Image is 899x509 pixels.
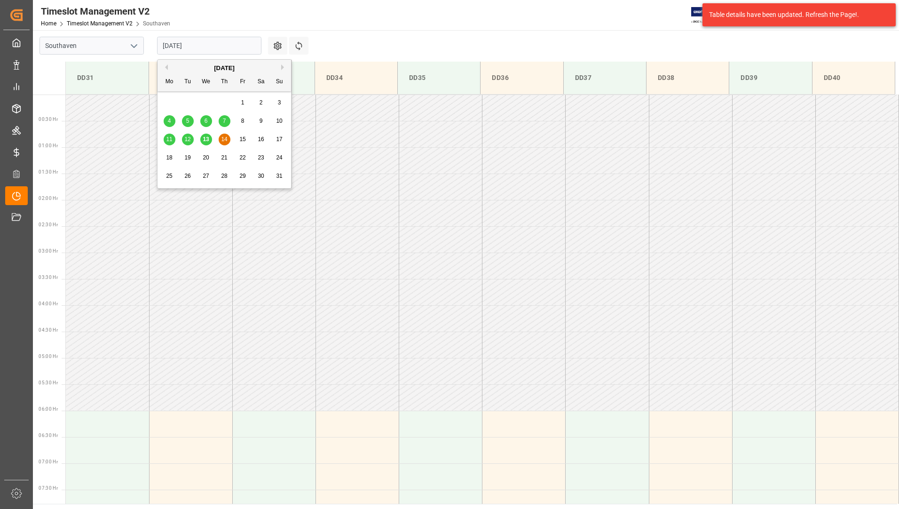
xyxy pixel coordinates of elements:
span: 1 [241,99,244,106]
div: Choose Wednesday, August 27th, 2025 [200,170,212,182]
div: Choose Monday, August 18th, 2025 [164,152,175,164]
span: 5 [186,118,189,124]
div: Timeslot Management V2 [41,4,170,18]
span: 03:00 Hr [39,248,58,254]
div: We [200,76,212,88]
div: Choose Friday, August 22nd, 2025 [237,152,249,164]
div: DD31 [73,69,141,87]
div: Choose Thursday, August 28th, 2025 [219,170,230,182]
div: Choose Wednesday, August 13th, 2025 [200,134,212,145]
div: Mo [164,76,175,88]
div: Choose Sunday, August 17th, 2025 [274,134,285,145]
div: Choose Monday, August 25th, 2025 [164,170,175,182]
div: DD37 [571,69,639,87]
span: 15 [239,136,245,143]
div: Su [274,76,285,88]
span: 16 [258,136,264,143]
div: DD32 [157,69,224,87]
div: Choose Sunday, August 3rd, 2025 [274,97,285,109]
span: 02:30 Hr [39,222,58,227]
div: Choose Friday, August 15th, 2025 [237,134,249,145]
span: 7 [223,118,226,124]
span: 27 [203,173,209,179]
span: 22 [239,154,245,161]
span: 29 [239,173,245,179]
div: Choose Saturday, August 30th, 2025 [255,170,267,182]
div: Choose Friday, August 1st, 2025 [237,97,249,109]
div: DD35 [405,69,473,87]
div: Fr [237,76,249,88]
span: 01:30 Hr [39,169,58,175]
div: Choose Wednesday, August 6th, 2025 [200,115,212,127]
div: Choose Tuesday, August 12th, 2025 [182,134,194,145]
span: 01:00 Hr [39,143,58,148]
div: DD40 [820,69,887,87]
span: 12 [184,136,190,143]
div: Choose Monday, August 4th, 2025 [164,115,175,127]
span: 07:30 Hr [39,485,58,491]
a: Home [41,20,56,27]
span: 30 [258,173,264,179]
div: Choose Monday, August 11th, 2025 [164,134,175,145]
div: Choose Thursday, August 14th, 2025 [219,134,230,145]
div: DD36 [488,69,555,87]
div: Table details have been updated. Refresh the Page!. [709,10,882,20]
div: DD39 [737,69,804,87]
span: 18 [166,154,172,161]
span: 03:30 Hr [39,275,58,280]
span: 04:30 Hr [39,327,58,333]
span: 8 [241,118,244,124]
div: Choose Tuesday, August 5th, 2025 [182,115,194,127]
img: Exertis%20JAM%20-%20Email%20Logo.jpg_1722504956.jpg [691,7,724,24]
span: 02:00 Hr [39,196,58,201]
span: 05:00 Hr [39,354,58,359]
div: Choose Sunday, August 24th, 2025 [274,152,285,164]
span: 11 [166,136,172,143]
div: Choose Sunday, August 10th, 2025 [274,115,285,127]
div: month 2025-08 [160,94,289,185]
span: 4 [168,118,171,124]
div: Sa [255,76,267,88]
div: Choose Tuesday, August 19th, 2025 [182,152,194,164]
span: 20 [203,154,209,161]
div: DD38 [654,69,721,87]
span: 26 [184,173,190,179]
button: open menu [126,39,141,53]
span: 17 [276,136,282,143]
span: 3 [278,99,281,106]
button: Previous Month [162,64,168,70]
div: Choose Thursday, August 7th, 2025 [219,115,230,127]
div: [DATE] [158,64,291,73]
span: 28 [221,173,227,179]
span: 00:30 Hr [39,117,58,122]
span: 19 [184,154,190,161]
div: Choose Saturday, August 2nd, 2025 [255,97,267,109]
span: 21 [221,154,227,161]
button: Next Month [281,64,287,70]
span: 05:30 Hr [39,380,58,385]
div: Choose Saturday, August 9th, 2025 [255,115,267,127]
input: Type to search/select [39,37,144,55]
span: 14 [221,136,227,143]
span: 2 [260,99,263,106]
span: 10 [276,118,282,124]
div: Choose Friday, August 8th, 2025 [237,115,249,127]
span: 6 [205,118,208,124]
span: 31 [276,173,282,179]
span: 9 [260,118,263,124]
div: Choose Tuesday, August 26th, 2025 [182,170,194,182]
div: Choose Thursday, August 21st, 2025 [219,152,230,164]
span: 06:30 Hr [39,433,58,438]
span: 13 [203,136,209,143]
input: DD-MM-YYYY [157,37,261,55]
a: Timeslot Management V2 [67,20,133,27]
span: 06:00 Hr [39,406,58,412]
div: Choose Friday, August 29th, 2025 [237,170,249,182]
span: 07:00 Hr [39,459,58,464]
div: Choose Saturday, August 23rd, 2025 [255,152,267,164]
div: Th [219,76,230,88]
div: Choose Wednesday, August 20th, 2025 [200,152,212,164]
div: DD34 [323,69,390,87]
span: 04:00 Hr [39,301,58,306]
span: 23 [258,154,264,161]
